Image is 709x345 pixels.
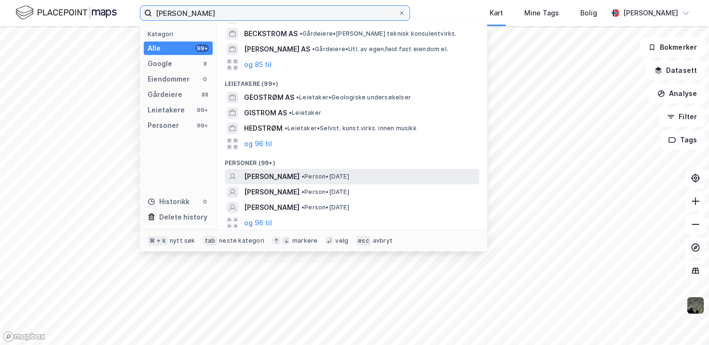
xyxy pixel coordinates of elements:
[649,84,705,103] button: Analyse
[640,38,705,57] button: Bokmerker
[244,59,272,70] button: og 85 til
[148,120,179,131] div: Personer
[152,6,398,20] input: Søk på adresse, matrikkel, gårdeiere, leietakere eller personer
[15,4,117,21] img: logo.f888ab2527a4732fd821a326f86c7f29.svg
[289,109,292,116] span: •
[356,236,371,246] div: esc
[300,30,457,38] span: Gårdeiere • [PERSON_NAME] teknisk konsulentvirks.
[373,237,393,245] div: avbryt
[148,58,172,69] div: Google
[219,237,264,245] div: neste kategori
[159,211,207,223] div: Delete history
[195,106,209,114] div: 99+
[301,204,304,211] span: •
[244,43,310,55] span: [PERSON_NAME] AS
[148,104,185,116] div: Leietakere
[289,109,321,117] span: Leietaker
[490,7,503,19] div: Kart
[3,331,45,342] a: Mapbox homepage
[244,92,294,103] span: GEOSTRØM AS
[201,75,209,83] div: 0
[524,7,559,19] div: Mine Tags
[301,188,304,195] span: •
[661,299,709,345] div: Kontrollprogram for chat
[300,30,302,37] span: •
[296,94,299,101] span: •
[285,124,287,132] span: •
[296,94,411,101] span: Leietaker • Geologiske undersøkelser
[244,28,298,40] span: BECKSTROM AS
[201,198,209,206] div: 0
[312,45,315,53] span: •
[244,138,272,150] button: og 96 til
[148,196,190,207] div: Historikk
[301,188,349,196] span: Person • [DATE]
[195,122,209,129] div: 99+
[580,7,597,19] div: Bolig
[335,237,348,245] div: velg
[217,152,487,169] div: Personer (99+)
[148,89,182,100] div: Gårdeiere
[148,30,213,38] div: Kategori
[195,44,209,52] div: 99+
[148,42,161,54] div: Alle
[292,237,317,245] div: markere
[201,60,209,68] div: 8
[244,123,283,134] span: HEDSTRØM
[148,73,190,85] div: Eiendommer
[285,124,417,132] span: Leietaker • Selvst. kunst.virks. innen musikk
[301,204,349,211] span: Person • [DATE]
[686,296,705,315] img: 9k=
[623,7,678,19] div: [PERSON_NAME]
[244,217,272,229] button: og 96 til
[659,107,705,126] button: Filter
[244,171,300,182] span: [PERSON_NAME]
[301,173,349,180] span: Person • [DATE]
[301,173,304,180] span: •
[203,236,218,246] div: tab
[244,202,300,213] span: [PERSON_NAME]
[148,236,168,246] div: ⌘ + k
[312,45,448,53] span: Gårdeiere • Utl. av egen/leid fast eiendom el.
[661,299,709,345] iframe: Chat Widget
[660,130,705,150] button: Tags
[244,186,300,198] span: [PERSON_NAME]
[170,237,195,245] div: nytt søk
[201,91,209,98] div: 88
[244,107,287,119] span: GISTROM AS
[217,72,487,90] div: Leietakere (99+)
[646,61,705,80] button: Datasett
